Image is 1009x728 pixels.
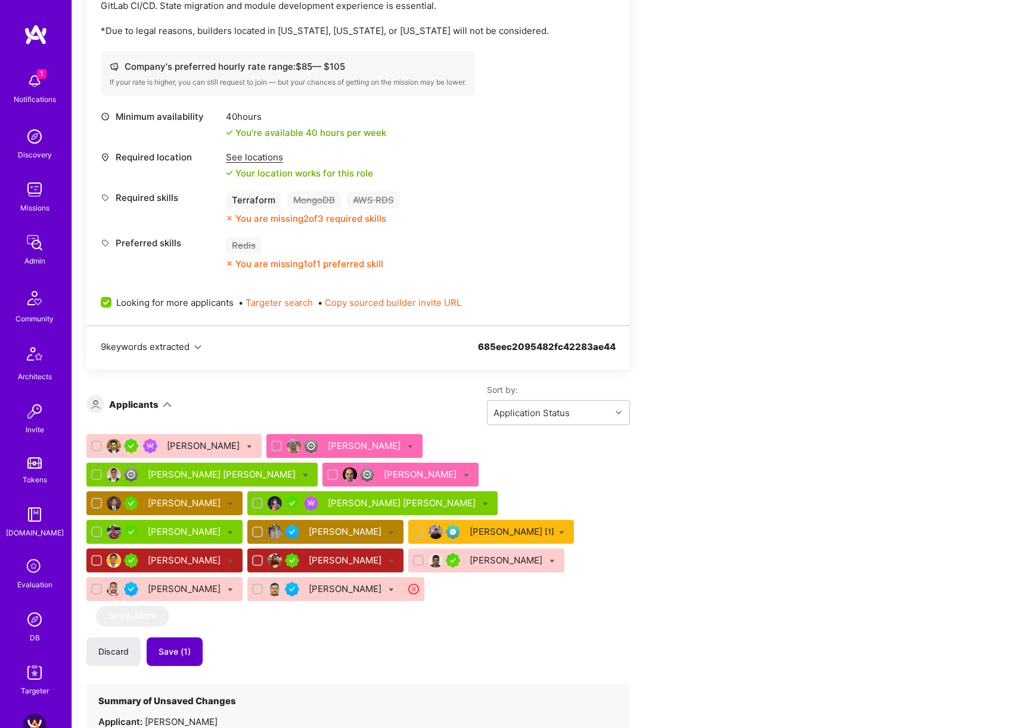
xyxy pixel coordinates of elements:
i: icon SelectionTeam [23,556,46,578]
button: Save (1) [147,637,203,666]
img: User Avatar [107,439,121,453]
span: Looking for more applicants [116,296,234,309]
i: icon CloseOrange [226,215,233,222]
i: icon Applicant [91,400,100,409]
label: Sort by: [487,384,630,395]
img: User Avatar [107,582,121,596]
div: Community [15,312,54,325]
div: [PERSON_NAME] [148,554,223,566]
div: Required location [101,151,220,163]
i: icon Chevron [194,343,201,351]
img: discovery [23,125,46,148]
div: Preferred skills [101,237,220,249]
div: Required skills [101,191,220,204]
img: A.Teamer in Residence [285,553,299,568]
i: icon CloseOrange [226,260,233,267]
img: User Avatar [107,553,121,568]
div: Company's preferred hourly rate range: $ 85 — $ 105 [110,60,466,73]
div: Terraform [226,191,281,209]
img: Vetted A.Teamer [285,582,299,596]
h4: Summary of Unsaved Changes [98,696,396,707]
div: [PERSON_NAME] [167,439,242,452]
div: 685eec2095482fc42283ae44 [478,340,616,367]
div: [PERSON_NAME] [309,554,384,566]
div: Applicants [109,398,159,411]
img: User Avatar [429,525,443,539]
i: Bulk Status Update [247,444,252,449]
div: Your location works for this role [226,167,373,179]
img: admin teamwork [23,231,46,255]
div: You are missing 1 of 1 preferred skill [235,258,383,270]
img: Community [20,284,49,312]
div: MongoDB [287,191,341,209]
i: icon Check [226,169,233,176]
button: 9keywords extracted [101,340,201,353]
img: User Avatar [343,467,357,482]
button: Copy sourced builder invite URL [325,296,461,309]
div: [PERSON_NAME] [PERSON_NAME] [328,497,478,509]
img: Invite [23,399,46,423]
img: logo [24,24,48,45]
div: If your rate is higher, you can still request to join — but your chances of getting on the missio... [110,78,466,87]
img: Limited Access [304,439,318,453]
img: guide book [23,503,46,526]
div: [PERSON_NAME] [470,554,545,566]
span: Discard [98,646,129,658]
img: Admin Search [23,608,46,631]
img: User Avatar [268,553,282,568]
div: Invite [26,423,44,436]
i: Bulk Status Update [408,444,413,449]
div: Redis [226,237,262,254]
i: icon Tag [101,193,110,202]
i: Bulk Status Update [483,501,488,506]
i: icon Location [101,153,110,162]
img: A.Teamer in Residence [446,553,460,568]
div: Architects [18,370,52,383]
img: Vetted A.Teamer [124,582,138,596]
span: • [238,296,313,309]
i: Bulk Status Update [389,529,394,535]
div: Targeter [21,684,49,697]
img: User Avatar [107,467,121,482]
i: icon Tag [101,238,110,247]
div: You're available 40 hours per week [226,126,386,139]
img: User Avatar [268,582,282,596]
img: Been on Mission [143,439,157,453]
div: Discovery [18,148,52,161]
button: Targeter search [246,296,313,309]
img: User Avatar [107,525,121,539]
i: Bulk Status Update [549,558,555,563]
div: Evaluation [17,578,52,591]
img: A.Teamer in Residence [124,525,138,539]
i: Bulk Status Update [559,529,564,535]
i: Bulk Status Update [389,587,394,592]
div: [PERSON_NAME] [148,497,223,509]
div: [PERSON_NAME] [328,439,403,452]
img: A.Teamer in Residence [124,439,138,453]
sup: [1] [545,525,554,538]
i: icon Chevron [616,410,622,416]
i: Bulk Status Update [389,558,394,563]
img: Evaluation Call Pending [446,525,460,539]
img: User Avatar [107,496,121,510]
div: [PERSON_NAME] [148,525,223,538]
img: User Avatar [429,553,443,568]
div: [DOMAIN_NAME] [6,526,64,539]
img: Architects [20,342,49,370]
span: • [318,296,461,309]
img: Limited Access [124,467,138,482]
i: Bulk Status Update [303,472,308,478]
strong: Applicant: [98,716,142,727]
div: [PERSON_NAME] [309,525,384,538]
i: icon Cash [110,62,119,71]
img: User Avatar [268,496,282,510]
div: Admin [24,255,45,267]
img: bell [23,69,46,93]
div: [PERSON_NAME] [148,583,223,595]
img: Vetted A.Teamer [285,525,299,539]
div: See locations [226,151,373,163]
button: Discard [86,637,141,666]
div: [PERSON_NAME] [470,525,554,538]
i: Bulk Status Update [228,529,233,535]
div: [PERSON_NAME] [309,583,384,595]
